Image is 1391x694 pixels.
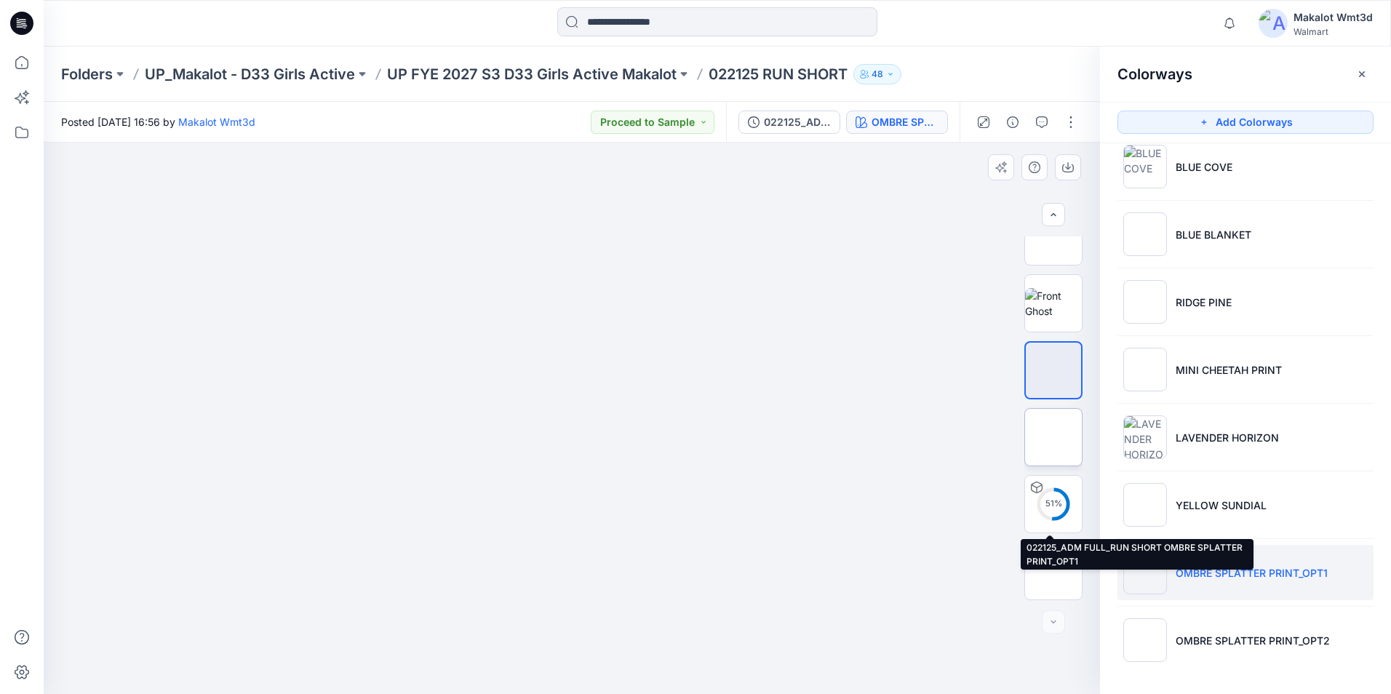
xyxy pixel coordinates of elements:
p: RIDGE PINE [1176,295,1232,310]
a: Makalot Wmt3d [178,116,255,128]
img: Front Ghost [1025,288,1082,319]
img: YELLOW SUNDIAL [1123,483,1167,527]
button: 48 [853,64,901,84]
p: OMBRE SPLATTER PRINT_OPT1 [1176,565,1328,581]
a: Folders [61,64,113,84]
p: 022125 RUN SHORT [709,64,848,84]
p: BLUE COVE [1176,159,1232,175]
p: MINI CHEETAH PRINT [1176,362,1282,378]
button: Add Colorways [1117,111,1374,134]
button: OMBRE SPLATTER PRINT_OPT1 [846,111,948,134]
img: LAVENDER HORIZON [1123,415,1167,459]
p: BLUE BLANKET [1176,227,1251,242]
img: 022125_ADM FULL_RUN SHORT OMBRE SPLATTER PRINT_OPT1 [1025,476,1082,533]
h2: Colorways [1117,65,1192,83]
button: 022125_ADM FULL_RUN SHORT [738,111,840,134]
img: BLUE COVE [1123,145,1167,188]
img: OMBRE SPLATTER PRINT_OPT1 [1123,551,1167,594]
button: Details [1001,111,1024,134]
a: UP FYE 2027 S3 D33 Girls Active Makalot [387,64,677,84]
span: Posted [DATE] 16:56 by [61,114,255,129]
div: 022125_ADM FULL_RUN SHORT [764,114,831,130]
div: Makalot Wmt3d [1294,9,1373,26]
img: OMBRE SPLATTER PRINT_OPT2 [1123,618,1167,662]
p: 48 [872,66,883,82]
div: 51 % [1036,498,1071,510]
p: YELLOW SUNDIAL [1176,498,1267,513]
img: RIDGE PINE [1123,280,1167,324]
div: Walmart [1294,26,1373,37]
img: avatar [1259,9,1288,38]
p: LAVENDER HORIZON [1176,430,1279,445]
img: BLUE BLANKET [1123,212,1167,256]
p: OMBRE SPLATTER PRINT_OPT2 [1176,633,1330,648]
div: OMBRE SPLATTER PRINT_OPT1 [872,114,938,130]
a: UP_Makalot - D33 Girls Active [145,64,355,84]
img: MINI CHEETAH PRINT [1123,348,1167,391]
